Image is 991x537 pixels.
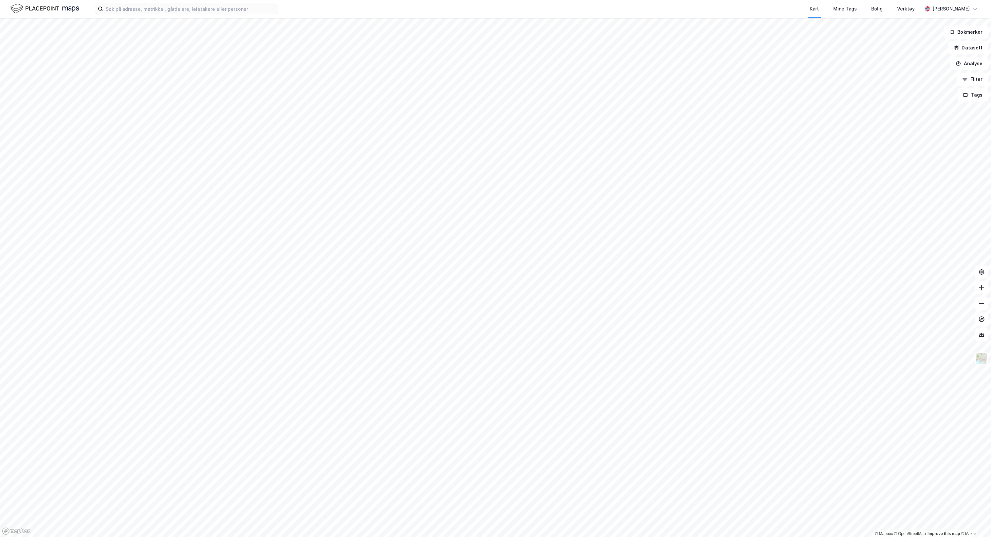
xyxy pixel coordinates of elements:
[976,352,988,365] img: Z
[872,5,883,13] div: Bolig
[897,5,915,13] div: Verktøy
[958,506,991,537] div: Kontrollprogram for chat
[957,73,988,86] button: Filter
[103,4,278,14] input: Søk på adresse, matrikkel, gårdeiere, leietakere eller personer
[950,57,988,70] button: Analyse
[2,528,31,535] a: Mapbox homepage
[958,88,988,102] button: Tags
[810,5,819,13] div: Kart
[875,531,893,536] a: Mapbox
[834,5,857,13] div: Mine Tags
[948,41,988,54] button: Datasett
[958,506,991,537] iframe: Chat Widget
[928,531,960,536] a: Improve this map
[944,26,988,39] button: Bokmerker
[10,3,79,14] img: logo.f888ab2527a4732fd821a326f86c7f29.svg
[933,5,970,13] div: [PERSON_NAME]
[894,531,926,536] a: OpenStreetMap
